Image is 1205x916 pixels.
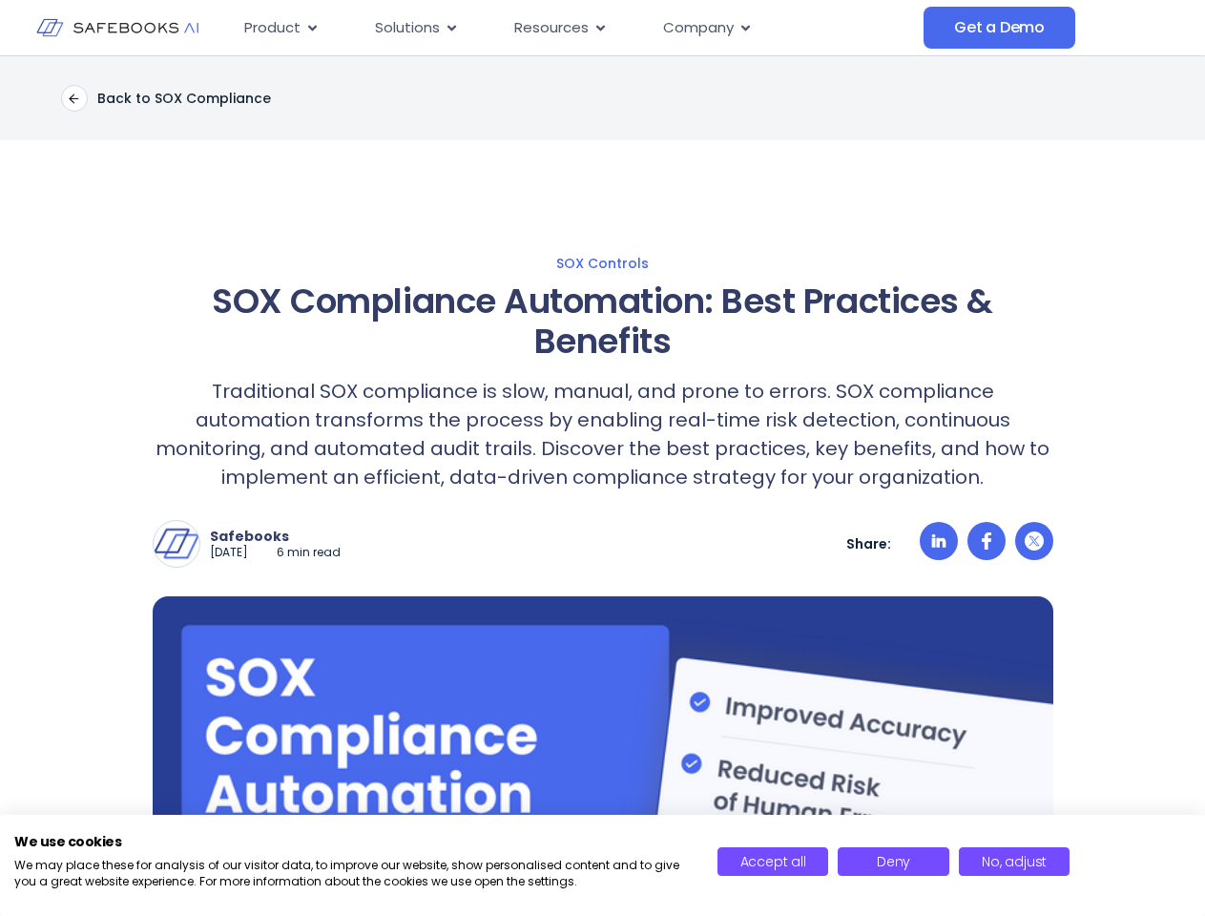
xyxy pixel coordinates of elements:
button: Accept all cookies [717,847,829,876]
button: Adjust cookie preferences [959,847,1070,876]
img: Safebooks [154,521,199,567]
a: Get a Demo [924,7,1075,49]
p: [DATE] [210,545,248,561]
span: Accept all [740,852,806,871]
p: Share: [846,535,891,552]
span: Resources [514,17,589,39]
p: 6 min read [277,545,341,561]
span: Get a Demo [954,18,1045,37]
button: Deny all cookies [838,847,949,876]
span: Company [663,17,734,39]
p: Traditional SOX compliance is slow, manual, and prone to errors. SOX compliance automation transf... [153,377,1053,491]
p: Safebooks [210,528,341,545]
span: Solutions [375,17,440,39]
h2: We use cookies [14,833,689,850]
nav: Menu [229,10,924,47]
h1: SOX Compliance Automation: Best Practices & Benefits [153,281,1053,362]
a: SOX Controls [19,255,1186,272]
p: We may place these for analysis of our visitor data, to improve our website, show personalised co... [14,858,689,890]
span: No, adjust [982,852,1047,871]
span: Deny [877,852,910,871]
span: Product [244,17,301,39]
div: Menu Toggle [229,10,924,47]
p: Back to SOX Compliance [97,90,271,107]
a: Back to SOX Compliance [61,85,271,112]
